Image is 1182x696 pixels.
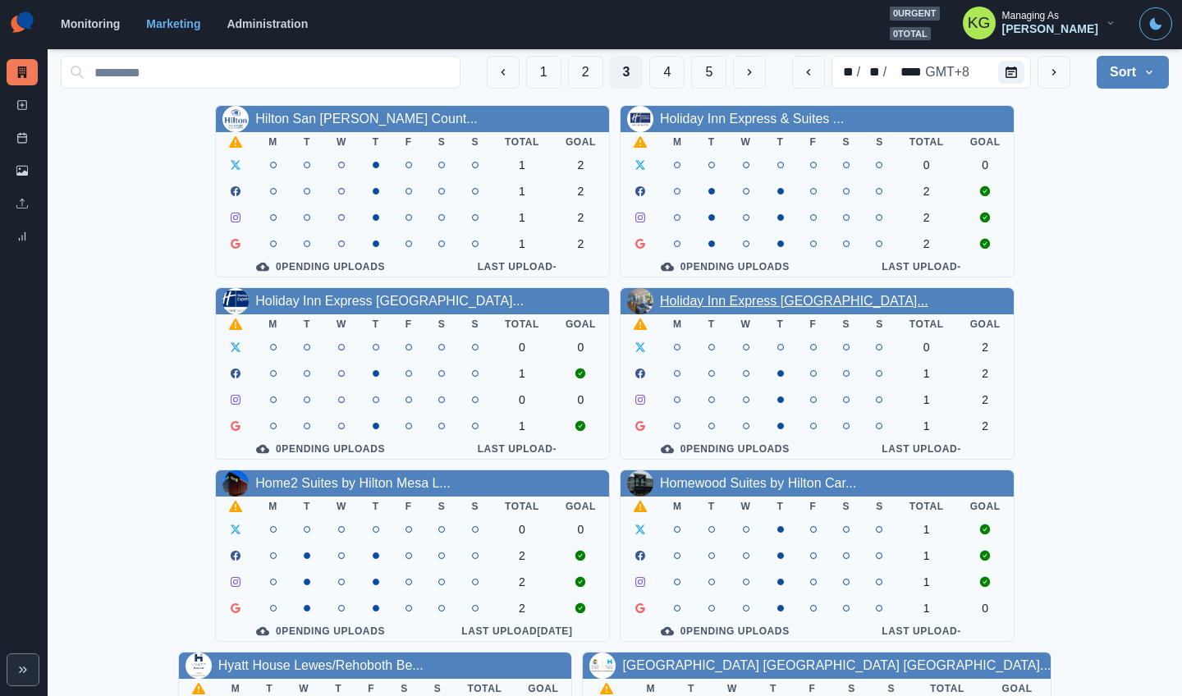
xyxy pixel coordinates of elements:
th: Goal [552,314,609,334]
div: time zone [923,62,971,82]
th: Total [896,314,957,334]
th: T [695,497,728,516]
th: W [728,497,764,516]
div: Last Upload - [843,442,1001,456]
img: 2165605250355329 [589,652,616,679]
a: [GEOGRAPHIC_DATA] [GEOGRAPHIC_DATA] [GEOGRAPHIC_DATA]... [622,658,1051,672]
th: F [392,497,425,516]
th: T [764,132,797,152]
th: M [660,132,695,152]
th: S [863,314,896,334]
button: Page 2 [568,56,603,89]
img: 104547128321061 [222,470,249,497]
div: 0 [505,341,539,354]
div: 0 Pending Uploads [229,442,412,456]
div: 2 [909,185,944,198]
div: 2 [970,393,1001,406]
th: T [360,132,392,152]
button: Sort [1097,56,1169,89]
div: 0 [970,158,1001,172]
div: year [888,62,923,82]
div: 1 [505,158,539,172]
th: T [291,497,323,516]
span: 0 urgent [890,7,940,21]
div: 0 [909,341,944,354]
img: 667318173298528 [222,106,249,132]
th: S [425,497,459,516]
a: Homewood Suites by Hilton Car... [660,476,856,490]
div: Last Upload - [843,625,1001,638]
div: / [882,62,888,82]
a: Post Schedule [7,125,38,151]
span: 0 total [890,27,931,41]
button: Calendar [998,61,1024,84]
div: 0 [505,523,539,536]
th: S [863,132,896,152]
div: [PERSON_NAME] [1002,22,1098,36]
div: 2 [909,237,944,250]
div: day [862,62,882,82]
button: Managing As[PERSON_NAME] [950,7,1129,39]
a: Hyatt House Lewes/Rehoboth Be... [218,658,424,672]
button: Page 5 [691,56,726,89]
div: 0 [970,602,1001,615]
th: S [425,132,459,152]
div: 2 [909,211,944,224]
th: F [797,132,830,152]
div: 0 Pending Uploads [229,260,412,273]
a: Holiday Inn Express [GEOGRAPHIC_DATA]... [660,294,928,308]
th: Goal [957,314,1014,334]
button: Page 3 [610,56,644,89]
div: 2 [566,158,596,172]
th: W [323,314,360,334]
div: 0 Pending Uploads [634,625,817,638]
th: S [425,314,459,334]
a: Marketing Summary [7,59,38,85]
button: Previous [487,56,520,89]
div: 1 [505,211,539,224]
button: Toggle Mode [1139,7,1172,40]
div: 2 [505,602,539,615]
a: Home2 Suites by Hilton Mesa L... [255,476,450,490]
div: 1 [909,419,944,433]
th: M [255,314,291,334]
th: F [797,497,830,516]
th: S [863,497,896,516]
th: T [764,497,797,516]
th: M [255,132,291,152]
button: next [1038,56,1070,89]
th: S [830,132,864,152]
div: 1 [505,237,539,250]
th: Goal [552,132,609,152]
th: T [291,314,323,334]
div: 1 [909,602,944,615]
img: 386450117895078 [627,470,653,497]
div: 0 [566,523,596,536]
div: 2 [505,549,539,562]
th: M [255,497,291,516]
div: 2 [566,211,596,224]
div: 2 [566,237,596,250]
th: S [458,497,492,516]
a: Administration [227,17,308,30]
div: 0 Pending Uploads [634,442,817,456]
a: Review Summary [7,223,38,250]
th: F [392,132,425,152]
img: 890361934320985 [222,288,249,314]
div: Last Upload - [843,260,1001,273]
div: Last Upload - [438,260,596,273]
th: T [695,314,728,334]
img: 111697591533469 [627,106,653,132]
th: F [797,314,830,334]
a: Monitoring [61,17,120,30]
div: 0 [505,393,539,406]
div: Katrina Gallardo [968,3,991,43]
div: 2 [970,341,1001,354]
th: Goal [957,132,1014,152]
a: New Post [7,92,38,118]
th: T [360,314,392,334]
th: W [728,314,764,334]
div: 2 [566,185,596,198]
button: Next Media [733,56,766,89]
div: 2 [505,575,539,588]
